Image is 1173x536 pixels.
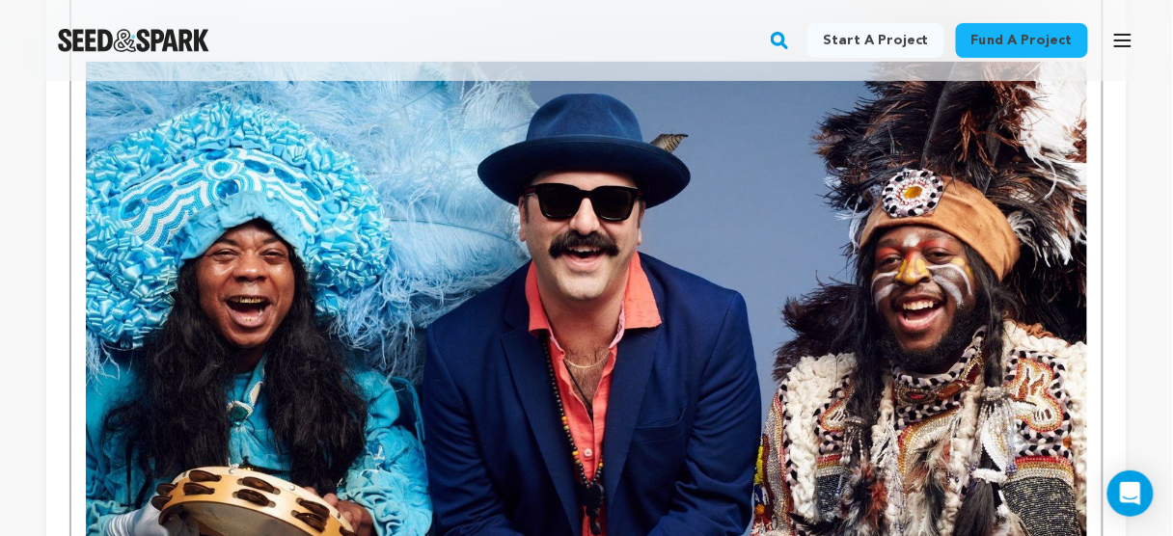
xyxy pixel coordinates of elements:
[956,23,1088,58] a: Fund a project
[58,29,209,52] img: Seed&Spark Logo Dark Mode
[807,23,944,58] a: Start a project
[1107,470,1154,517] div: Open Intercom Messenger
[58,29,209,52] a: Seed&Spark Homepage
